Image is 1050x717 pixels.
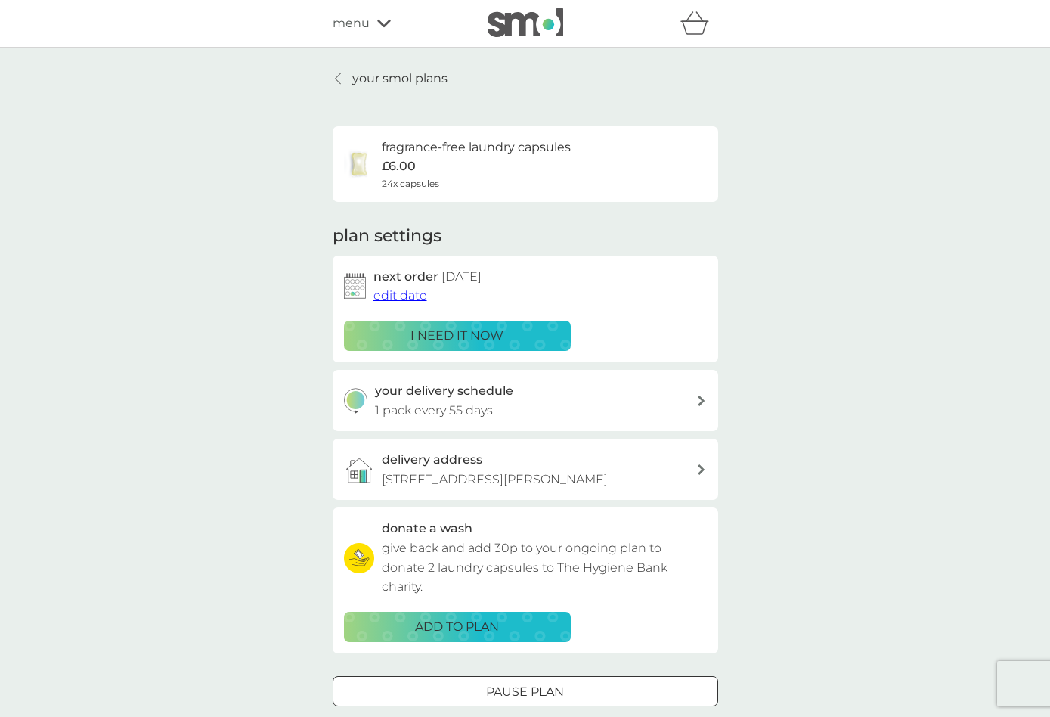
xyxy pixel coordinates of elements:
a: delivery address[STREET_ADDRESS][PERSON_NAME] [333,439,718,500]
p: £6.00 [382,157,416,176]
button: edit date [373,286,427,306]
span: [DATE] [441,269,482,284]
img: smol [488,8,563,37]
p: i need it now [410,326,503,346]
img: fragrance-free laundry capsules [344,149,374,179]
p: give back and add 30p to your ongoing plan to donate 2 laundry capsules to The Hygiene Bank charity. [382,539,707,597]
span: menu [333,14,370,33]
h2: next order [373,267,482,287]
button: i need it now [344,321,571,351]
button: ADD TO PLAN [344,612,571,642]
a: your smol plans [333,69,448,88]
p: your smol plans [352,69,448,88]
h3: donate a wash [382,519,472,539]
h6: fragrance-free laundry capsules [382,138,571,157]
button: Pause plan [333,676,718,706]
h2: plan settings [333,225,441,248]
p: Pause plan [486,682,564,702]
span: edit date [373,288,427,303]
button: your delivery schedule1 pack every 55 days [333,370,718,431]
h3: your delivery schedule [375,381,513,401]
div: basket [680,8,718,39]
h3: delivery address [382,450,482,470]
p: 1 pack every 55 days [375,401,493,421]
span: 24x capsules [382,176,439,191]
p: ADD TO PLAN [415,617,499,637]
p: [STREET_ADDRESS][PERSON_NAME] [382,470,608,489]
